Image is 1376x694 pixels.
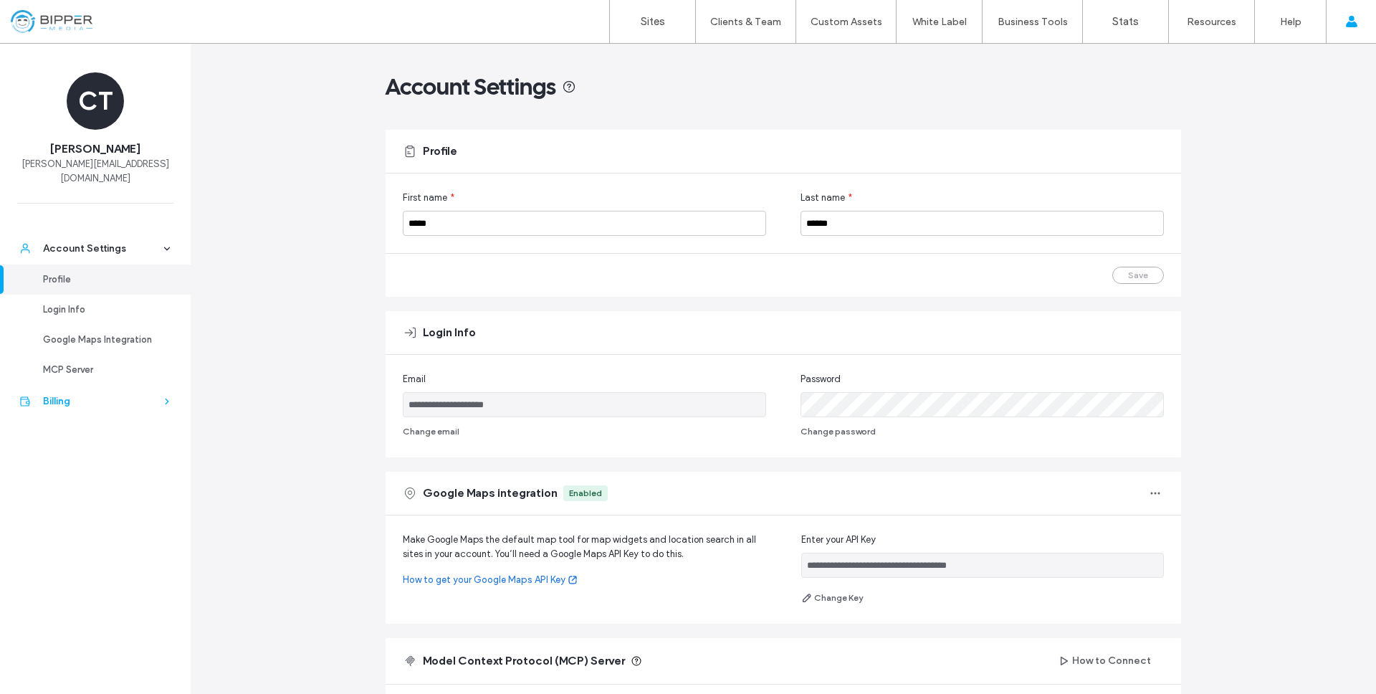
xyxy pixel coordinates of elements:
[801,211,1164,236] input: Last name
[403,191,447,205] span: First name
[403,533,766,561] span: Make Google Maps the default map tool for map widgets and location search in all sites in your ac...
[43,333,161,347] div: Google Maps Integration
[1112,15,1139,28] label: Stats
[801,423,876,440] button: Change password
[801,553,1165,578] input: Enter your API Key
[67,72,124,130] div: CT
[423,143,457,159] span: Profile
[641,15,665,28] label: Sites
[423,653,625,669] span: Model Context Protocol (MCP) Server
[386,72,556,101] span: Account Settings
[1187,16,1236,28] label: Resources
[17,157,173,186] span: [PERSON_NAME][EMAIL_ADDRESS][DOMAIN_NAME]
[43,303,161,317] div: Login Info
[912,16,967,28] label: White Label
[43,272,161,287] div: Profile
[403,423,459,440] button: Change email
[403,573,766,587] a: How to get your Google Maps API Key
[43,394,161,409] div: Billing
[403,211,766,236] input: First name
[423,325,476,341] span: Login Info
[569,487,602,500] div: Enabled
[423,485,558,501] span: Google Maps integration
[403,392,766,417] input: Email
[1280,16,1301,28] label: Help
[801,589,863,607] button: Change Key
[801,372,841,386] span: Password
[403,372,426,386] span: Email
[710,16,781,28] label: Clients & Team
[50,141,140,157] span: [PERSON_NAME]
[43,242,161,256] div: Account Settings
[811,16,882,28] label: Custom Assets
[1046,650,1164,672] button: How to Connect
[998,16,1068,28] label: Business Tools
[801,191,845,205] span: Last name
[801,392,1164,417] input: Password
[801,533,876,547] span: Enter your API Key
[33,10,62,23] span: Help
[43,363,161,377] div: MCP Server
